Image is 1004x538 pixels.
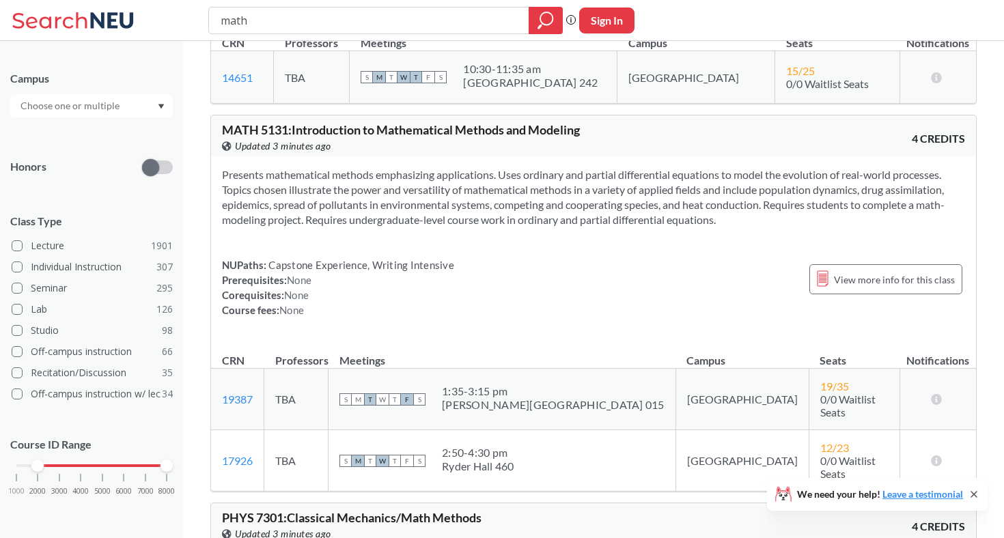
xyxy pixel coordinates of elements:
[137,487,154,495] span: 7000
[352,455,364,467] span: M
[442,384,665,398] div: 1:35 - 3:15 pm
[820,454,876,480] span: 0/0 Waitlist Seats
[912,519,965,534] span: 4 CREDITS
[579,8,635,33] button: Sign In
[279,304,304,316] span: None
[675,369,809,430] td: [GEOGRAPHIC_DATA]
[14,98,128,114] input: Choose one or multiple
[389,455,401,467] span: T
[162,323,173,338] span: 98
[434,71,447,83] span: S
[786,64,815,77] span: 15 / 25
[352,393,364,406] span: M
[413,455,426,467] span: S
[284,289,309,301] span: None
[222,257,454,317] div: NUPaths: Prerequisites: Corequisites: Course fees:
[809,339,900,369] th: Seats
[156,281,173,296] span: 295
[820,441,849,454] span: 12 / 23
[235,139,331,154] span: Updated 3 minutes ago
[401,455,413,467] span: F
[376,393,389,406] span: W
[401,393,413,406] span: F
[882,488,963,500] a: Leave a testimonial
[675,430,809,492] td: [GEOGRAPHIC_DATA]
[339,393,352,406] span: S
[376,455,389,467] span: W
[675,339,809,369] th: Campus
[912,131,965,146] span: 4 CREDITS
[463,76,598,89] div: [GEOGRAPHIC_DATA] 242
[162,386,173,401] span: 34
[10,214,173,229] span: Class Type
[410,71,422,83] span: T
[10,94,173,117] div: Dropdown arrow
[222,353,245,368] div: CRN
[820,393,876,419] span: 0/0 Waitlist Seats
[156,259,173,274] span: 307
[151,238,173,253] span: 1901
[329,339,676,369] th: Meetings
[219,9,519,32] input: Class, professor, course number, "phrase"
[10,71,173,86] div: Campus
[29,487,46,495] span: 2000
[373,71,385,83] span: M
[463,62,598,76] div: 10:30 - 11:35 am
[158,104,165,109] svg: Dropdown arrow
[617,51,775,104] td: [GEOGRAPHIC_DATA]
[10,159,46,175] p: Honors
[94,487,111,495] span: 5000
[413,393,426,406] span: S
[72,487,89,495] span: 4000
[264,430,329,492] td: TBA
[361,71,373,83] span: S
[162,344,173,359] span: 66
[158,487,175,495] span: 8000
[389,393,401,406] span: T
[287,274,311,286] span: None
[385,71,398,83] span: T
[12,279,173,297] label: Seminar
[339,455,352,467] span: S
[162,365,173,380] span: 35
[538,11,554,30] svg: magnifying glass
[266,259,454,271] span: Capstone Experience, Writing Intensive
[222,36,245,51] div: CRN
[222,454,253,467] a: 17926
[797,490,963,499] span: We need your help!
[442,459,514,473] div: Ryder Hall 460
[51,487,68,495] span: 3000
[442,446,514,459] div: 2:50 - 4:30 pm
[834,271,955,288] span: View more info for this class
[156,302,173,317] span: 126
[222,122,580,137] span: MATH 5131 : Introduction to Mathematical Methods and Modeling
[264,369,329,430] td: TBA
[264,339,329,369] th: Professors
[12,300,173,318] label: Lab
[274,51,350,104] td: TBA
[10,437,173,453] p: Course ID Range
[12,322,173,339] label: Studio
[442,398,665,412] div: [PERSON_NAME][GEOGRAPHIC_DATA] 015
[115,487,132,495] span: 6000
[12,343,173,360] label: Off-campus instruction
[12,385,173,403] label: Off-campus instruction w/ lec
[529,7,563,34] div: magnifying glass
[364,393,376,406] span: T
[222,510,482,525] span: PHYS 7301 : Classical Mechanics/Math Methods
[8,487,25,495] span: 1000
[222,167,965,227] section: Presents mathematical methods emphasizing applications. Uses ordinary and partial differential eq...
[422,71,434,83] span: F
[12,364,173,382] label: Recitation/Discussion
[364,455,376,467] span: T
[398,71,410,83] span: W
[222,393,253,406] a: 19387
[12,237,173,255] label: Lecture
[222,71,253,84] a: 14651
[12,258,173,276] label: Individual Instruction
[900,339,976,369] th: Notifications
[786,77,869,90] span: 0/0 Waitlist Seats
[820,380,849,393] span: 19 / 35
